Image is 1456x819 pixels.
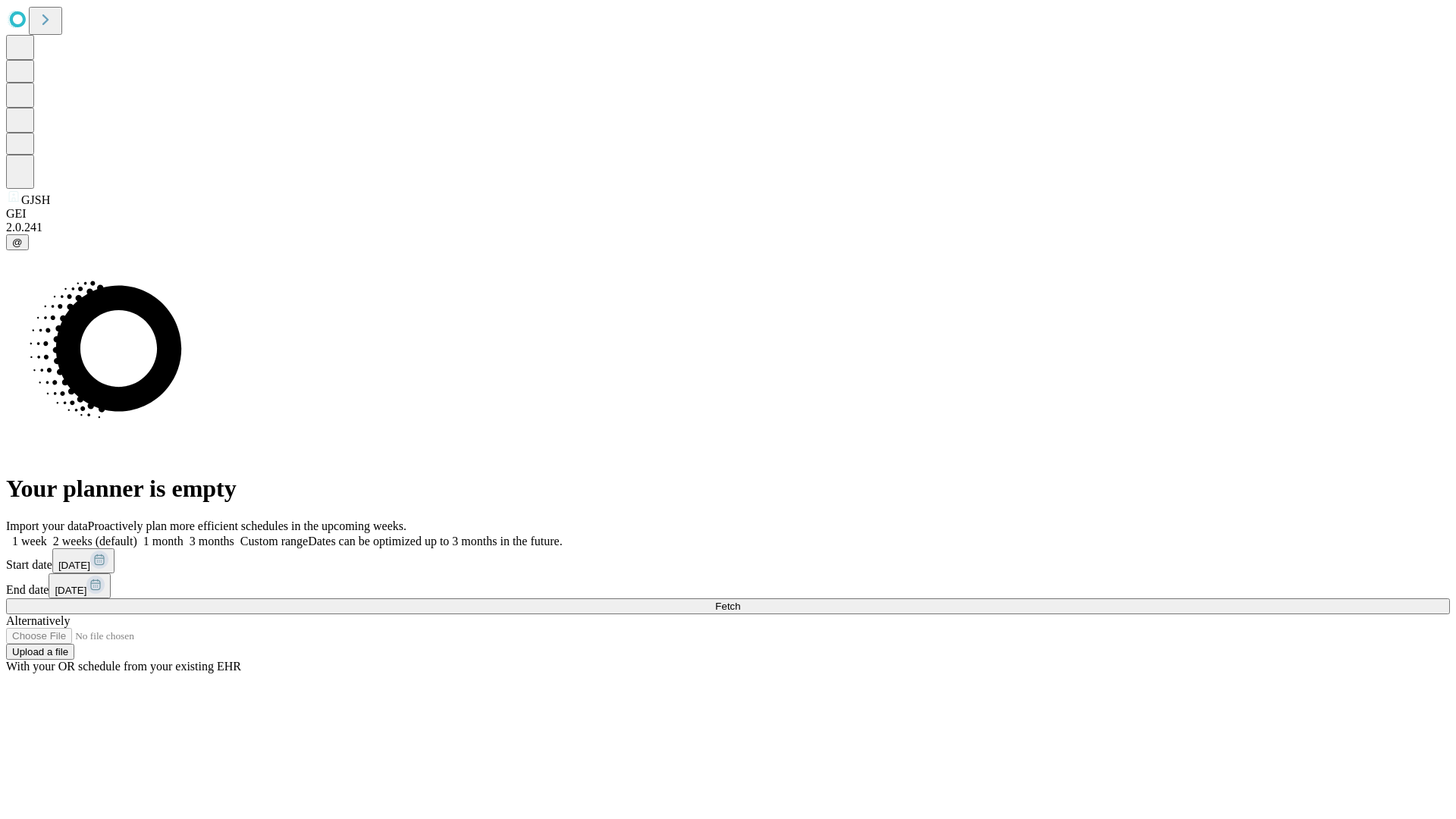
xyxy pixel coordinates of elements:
span: @ [12,237,23,248]
button: Fetch [6,598,1450,614]
span: 1 week [12,535,47,548]
button: Upload a file [6,644,74,660]
span: 3 months [190,535,234,548]
button: [DATE] [49,573,111,598]
span: 1 month [143,535,184,548]
span: With your OR schedule from your existing EHR [6,660,241,673]
button: @ [6,234,29,250]
span: Import your data [6,519,88,532]
span: Fetch [715,601,740,612]
div: 2.0.241 [6,221,1450,234]
div: GEI [6,207,1450,221]
button: [DATE] [52,548,115,573]
div: Start date [6,548,1450,573]
span: Dates can be optimized up to 3 months in the future. [308,535,562,548]
span: 2 weeks (default) [53,535,137,548]
span: Proactively plan more efficient schedules in the upcoming weeks. [88,519,406,532]
span: [DATE] [58,560,90,571]
span: Alternatively [6,614,70,627]
span: [DATE] [55,585,86,596]
span: GJSH [21,193,50,206]
h1: Your planner is empty [6,475,1450,503]
span: Custom range [240,535,308,548]
div: End date [6,573,1450,598]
